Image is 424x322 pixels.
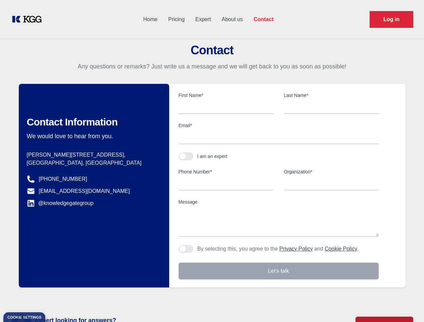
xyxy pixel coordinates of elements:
p: [PERSON_NAME][STREET_ADDRESS], [27,151,158,159]
a: About us [216,11,248,28]
a: Request Demo [370,11,413,28]
label: Phone Number* [179,168,273,175]
a: @knowledgegategroup [27,199,94,207]
p: We would love to hear from you. [27,132,158,140]
a: Contact [248,11,279,28]
a: [PHONE_NUMBER] [39,175,87,183]
button: Let's talk [179,263,379,279]
div: I am an expert [197,153,228,160]
a: Home [138,11,163,28]
a: Pricing [163,11,190,28]
label: Email* [179,122,379,129]
h2: Contact Information [27,116,158,128]
label: Organization* [284,168,379,175]
a: [EMAIL_ADDRESS][DOMAIN_NAME] [39,187,130,195]
a: Privacy Policy [279,246,313,252]
p: [GEOGRAPHIC_DATA], [GEOGRAPHIC_DATA] [27,159,158,167]
p: By selecting this, you agree to the and . [197,245,359,253]
label: Message [179,199,379,205]
div: Cookie settings [7,316,41,319]
iframe: Chat Widget [390,290,424,322]
p: Any questions or remarks? Just write us a message and we will get back to you as soon as possible! [8,62,416,70]
h2: Contact [8,44,416,57]
a: Expert [190,11,216,28]
label: Last Name* [284,92,379,99]
label: First Name* [179,92,273,99]
a: KOL Knowledge Platform: Talk to Key External Experts (KEE) [11,14,47,25]
a: Cookie Policy [325,246,357,252]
